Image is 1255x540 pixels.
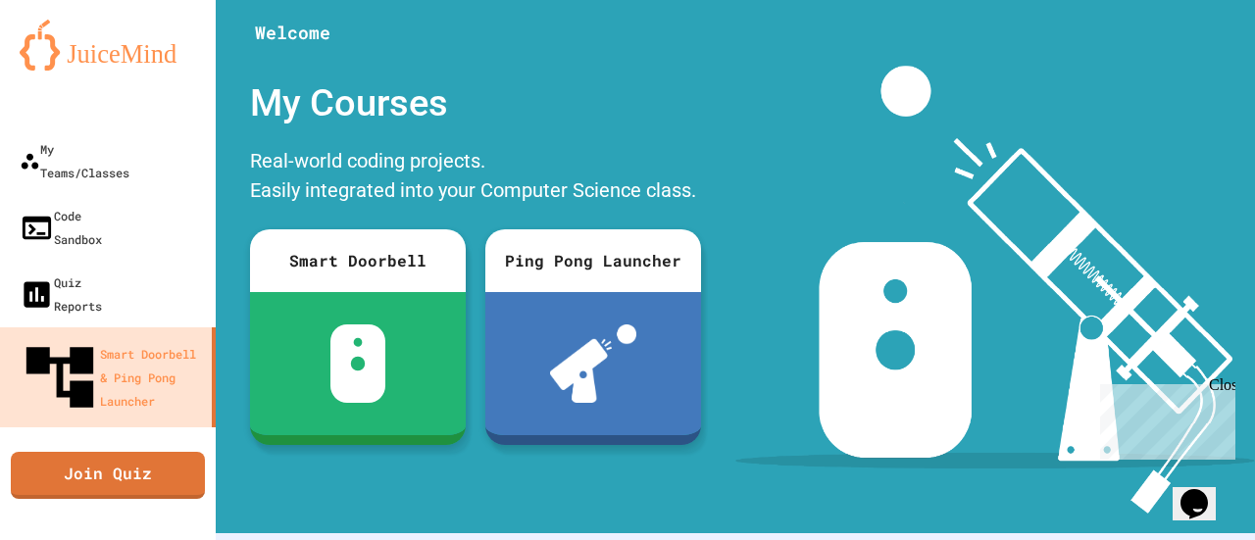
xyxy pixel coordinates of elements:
img: ppl-with-ball.png [550,324,637,403]
iframe: chat widget [1173,462,1235,520]
div: Smart Doorbell [250,229,466,292]
a: Join Quiz [11,452,205,499]
div: Chat with us now!Close [8,8,135,124]
div: Real-world coding projects. Easily integrated into your Computer Science class. [240,141,711,215]
img: sdb-white.svg [330,324,386,403]
div: Ping Pong Launcher [485,229,701,292]
img: banner-image-my-projects.png [735,66,1255,514]
div: My Teams/Classes [20,137,129,184]
iframe: chat widget [1092,376,1235,460]
div: My Courses [240,66,711,141]
div: Smart Doorbell & Ping Pong Launcher [20,337,204,417]
div: Quiz Reports [20,270,102,318]
div: Code Sandbox [20,204,102,251]
img: logo-orange.svg [20,20,196,71]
